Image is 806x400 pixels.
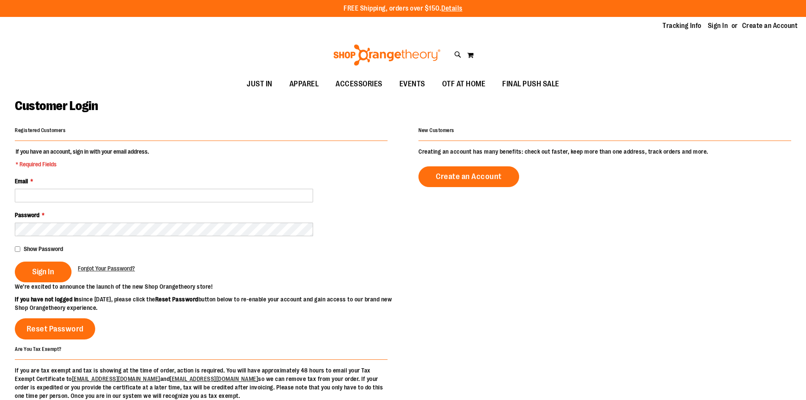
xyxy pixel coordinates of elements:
[155,296,198,303] strong: Reset Password
[15,212,39,218] span: Password
[15,318,95,339] a: Reset Password
[289,74,319,94] span: APPAREL
[15,366,388,400] p: If you are tax exempt and tax is showing at the time of order, action is required. You will have ...
[418,127,454,133] strong: New Customers
[502,74,559,94] span: FINAL PUSH SALE
[399,74,425,94] span: EVENTS
[663,21,701,30] a: Tracking Info
[418,147,791,156] p: Creating an account has many benefits: check out faster, keep more than one address, track orders...
[24,246,63,252] span: Show Password
[336,74,382,94] span: ACCESSORIES
[15,282,403,291] p: We’re excited to announce the launch of the new Shop Orangetheory store!
[708,21,728,30] a: Sign In
[15,147,150,168] legend: If you have an account, sign in with your email address.
[742,21,798,30] a: Create an Account
[418,166,519,187] a: Create an Account
[78,264,135,273] a: Forgot Your Password?
[32,267,54,276] span: Sign In
[15,262,72,282] button: Sign In
[327,74,391,94] a: ACCESSORIES
[16,160,149,168] span: * Required Fields
[442,74,486,94] span: OTF AT HOME
[434,74,494,94] a: OTF AT HOME
[494,74,568,94] a: FINAL PUSH SALE
[27,324,84,334] span: Reset Password
[332,44,442,66] img: Shop Orangetheory
[344,4,462,14] p: FREE Shipping, orders over $150.
[238,74,281,94] a: JUST IN
[78,265,135,272] span: Forgot Your Password?
[391,74,434,94] a: EVENTS
[436,172,502,181] span: Create an Account
[170,375,258,382] a: [EMAIL_ADDRESS][DOMAIN_NAME]
[15,295,403,312] p: since [DATE], please click the button below to re-enable your account and gain access to our bran...
[15,99,98,113] span: Customer Login
[15,127,66,133] strong: Registered Customers
[281,74,327,94] a: APPAREL
[15,178,28,185] span: Email
[72,375,160,382] a: [EMAIL_ADDRESS][DOMAIN_NAME]
[247,74,272,94] span: JUST IN
[15,296,79,303] strong: If you have not logged in
[15,346,62,352] strong: Are You Tax Exempt?
[441,5,462,12] a: Details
